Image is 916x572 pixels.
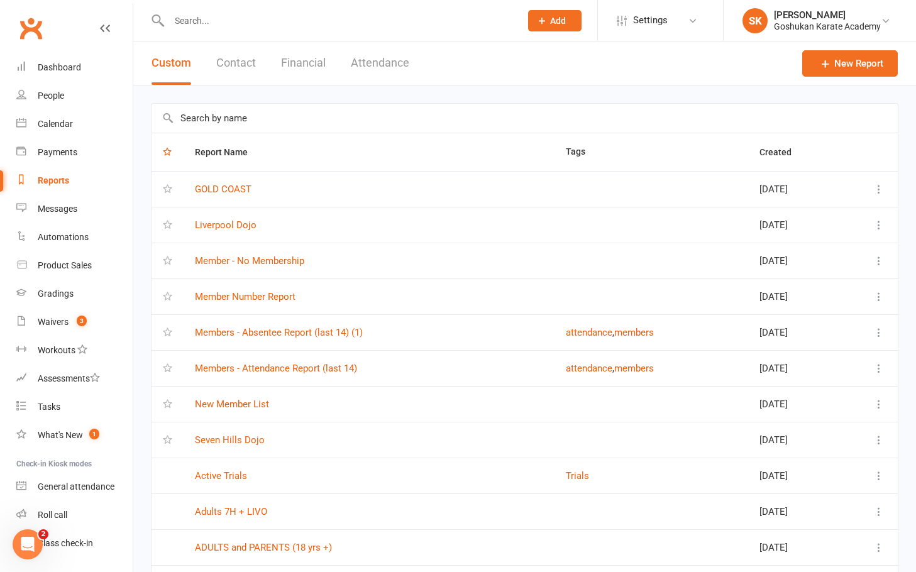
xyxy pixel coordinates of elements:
[195,147,262,157] span: Report Name
[16,365,133,393] a: Assessments
[195,255,304,267] a: Member - No Membership
[195,399,269,410] a: New Member List
[38,62,81,72] div: Dashboard
[612,327,614,338] span: ,
[38,510,67,520] div: Roll call
[742,8,768,33] div: SK
[38,289,74,299] div: Gradings
[16,110,133,138] a: Calendar
[566,361,612,376] button: attendance
[195,219,257,231] a: Liverpool Dojo
[195,291,295,302] a: Member Number Report
[38,430,83,440] div: What's New
[528,10,582,31] button: Add
[612,363,614,374] span: ,
[748,458,844,493] td: [DATE]
[16,280,133,308] a: Gradings
[195,363,357,374] a: Members - Attendance Report (last 14)
[38,538,93,548] div: Class check-in
[16,82,133,110] a: People
[38,373,100,383] div: Assessments
[15,13,47,44] a: Clubworx
[16,53,133,82] a: Dashboard
[38,402,60,412] div: Tasks
[38,175,69,185] div: Reports
[38,119,73,129] div: Calendar
[16,195,133,223] a: Messages
[748,422,844,458] td: [DATE]
[38,147,77,157] div: Payments
[748,493,844,529] td: [DATE]
[16,138,133,167] a: Payments
[216,41,256,85] button: Contact
[195,542,332,553] a: ADULTS and PARENTS (18 yrs +)
[555,133,748,171] th: Tags
[802,50,898,77] a: New Report
[614,325,654,340] button: members
[759,147,805,157] span: Created
[195,184,251,195] a: GOLD COAST
[38,260,92,270] div: Product Sales
[152,104,898,133] input: Search by name
[38,481,114,492] div: General attendance
[748,314,844,350] td: [DATE]
[38,204,77,214] div: Messages
[16,529,133,558] a: Class kiosk mode
[759,145,805,160] button: Created
[77,316,87,326] span: 3
[38,232,89,242] div: Automations
[614,361,654,376] button: members
[195,434,265,446] a: Seven Hills Dojo
[16,501,133,529] a: Roll call
[566,325,612,340] button: attendance
[351,41,409,85] button: Attendance
[748,386,844,422] td: [DATE]
[195,327,363,338] a: Members - Absentee Report (last 14) (1)
[748,207,844,243] td: [DATE]
[281,41,326,85] button: Financial
[633,6,668,35] span: Settings
[152,41,191,85] button: Custom
[195,506,267,517] a: Adults 7H + LIVO
[16,473,133,501] a: General attendance kiosk mode
[774,9,881,21] div: [PERSON_NAME]
[748,350,844,386] td: [DATE]
[748,243,844,278] td: [DATE]
[195,145,262,160] button: Report Name
[774,21,881,32] div: Goshukan Karate Academy
[748,529,844,565] td: [DATE]
[550,16,566,26] span: Add
[38,529,48,539] span: 2
[16,223,133,251] a: Automations
[89,429,99,439] span: 1
[16,336,133,365] a: Workouts
[566,468,589,483] button: Trials
[748,278,844,314] td: [DATE]
[16,421,133,449] a: What's New1
[38,345,75,355] div: Workouts
[195,470,247,481] a: Active Trials
[748,171,844,207] td: [DATE]
[16,393,133,421] a: Tasks
[13,529,43,559] iframe: Intercom live chat
[16,167,133,195] a: Reports
[16,308,133,336] a: Waivers 3
[38,317,69,327] div: Waivers
[16,251,133,280] a: Product Sales
[38,91,64,101] div: People
[165,12,512,30] input: Search...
